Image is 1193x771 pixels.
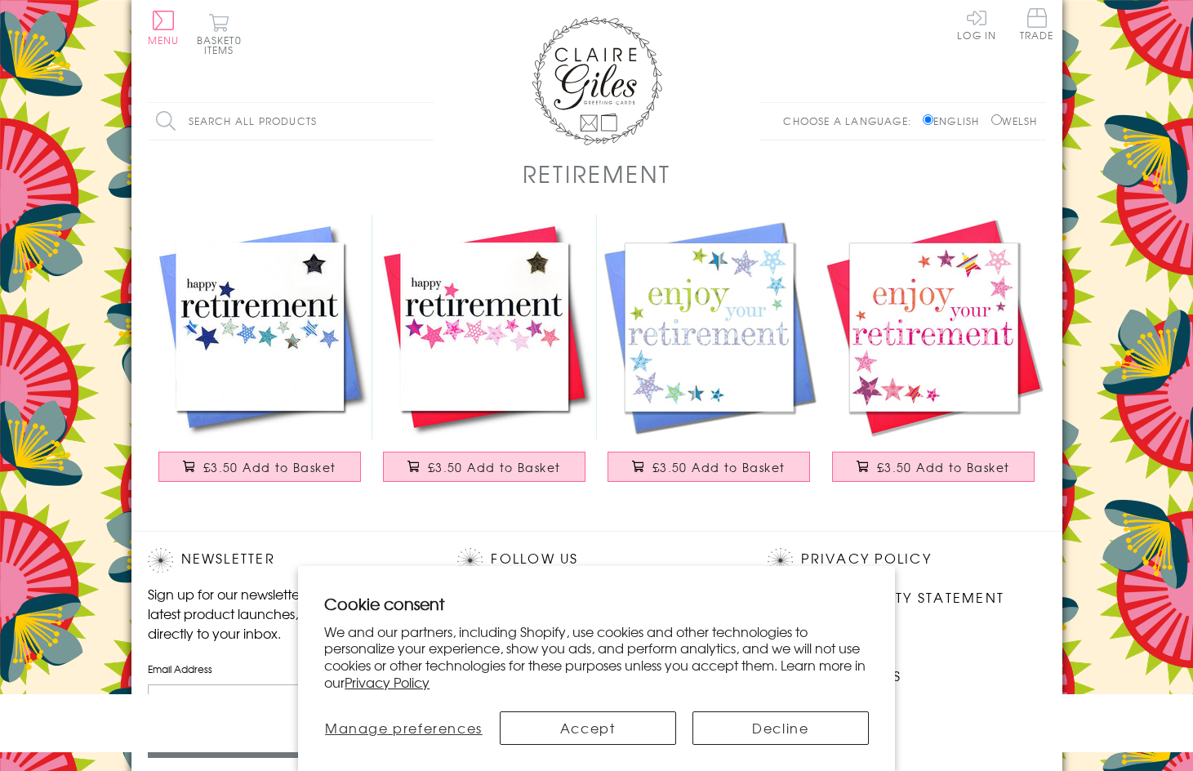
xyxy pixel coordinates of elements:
[203,459,336,475] span: £3.50 Add to Basket
[652,459,786,475] span: £3.50 Add to Basket
[428,459,561,475] span: £3.50 Add to Basket
[325,718,483,738] span: Manage preferences
[345,672,430,692] a: Privacy Policy
[148,215,372,498] a: Good Luck Retirement Card, Blue Stars, Embellished with a padded star £3.50 Add to Basket
[923,114,933,125] input: English
[957,8,996,40] a: Log In
[324,592,869,615] h2: Cookie consent
[923,114,987,128] label: English
[197,13,242,55] button: Basket0 items
[500,711,676,745] button: Accept
[148,11,180,45] button: Menu
[372,215,597,498] a: Good Luck Retirement Card, Pink Stars, Embellished with a padded star £3.50 Add to Basket
[148,548,425,573] h2: Newsletter
[383,452,585,482] button: £3.50 Add to Basket
[832,452,1035,482] button: £3.50 Add to Basket
[597,215,821,498] a: Congratulations and Good Luck Card, Blue Stars, enjoy your Retirement £3.50 Add to Basket
[692,711,869,745] button: Decline
[991,114,1002,125] input: Welsh
[821,215,1046,498] a: Congratulations and Good Luck Card, Pink Stars, enjoy your Retirement £3.50 Add to Basket
[148,662,425,676] label: Email Address
[148,684,425,721] input: harry@hogwarts.edu
[877,459,1010,475] span: £3.50 Add to Basket
[991,114,1038,128] label: Welsh
[148,215,372,439] img: Good Luck Retirement Card, Blue Stars, Embellished with a padded star
[1020,8,1054,43] a: Trade
[608,452,810,482] button: £3.50 Add to Basket
[783,114,919,128] p: Choose a language:
[324,711,483,745] button: Manage preferences
[324,623,869,691] p: We and our partners, including Shopify, use cookies and other technologies to personalize your ex...
[148,103,434,140] input: Search all products
[597,215,821,439] img: Congratulations and Good Luck Card, Blue Stars, enjoy your Retirement
[417,103,434,140] input: Search
[457,548,735,573] h2: Follow Us
[148,584,425,643] p: Sign up for our newsletter to receive the latest product launches, news and offers directly to yo...
[158,452,361,482] button: £3.50 Add to Basket
[148,33,180,47] span: Menu
[372,215,597,439] img: Good Luck Retirement Card, Pink Stars, Embellished with a padded star
[1020,8,1054,40] span: Trade
[801,548,931,570] a: Privacy Policy
[204,33,242,57] span: 0 items
[821,215,1046,439] img: Congratulations and Good Luck Card, Pink Stars, enjoy your Retirement
[523,157,671,190] h1: Retirement
[532,16,662,145] img: Claire Giles Greetings Cards
[801,587,1004,609] a: Accessibility Statement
